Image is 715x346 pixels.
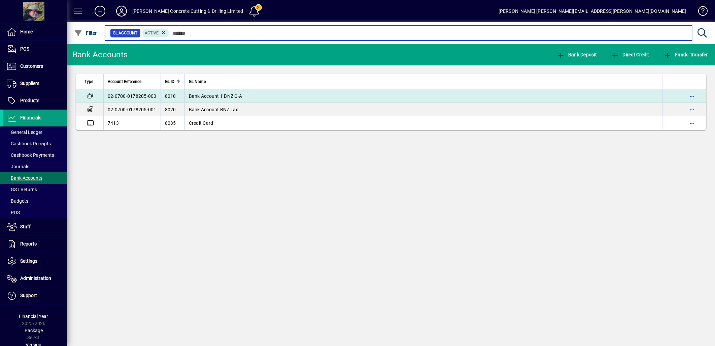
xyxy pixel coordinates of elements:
[20,293,37,298] span: Support
[499,6,686,17] div: [PERSON_NAME] [PERSON_NAME][EMAIL_ADDRESS][PERSON_NAME][DOMAIN_NAME]
[687,104,698,115] button: More options
[687,118,698,128] button: More options
[165,120,176,126] span: 8035
[7,187,37,192] span: GST Returns
[687,91,698,102] button: More options
[165,78,174,85] span: GL ID
[3,149,67,161] a: Cashbook Payments
[20,258,37,264] span: Settings
[7,152,54,158] span: Cashbook Payments
[7,175,42,181] span: Bank Accounts
[3,58,67,75] a: Customers
[693,1,707,23] a: Knowledge Base
[145,31,159,35] span: Active
[189,78,206,85] span: GL Name
[84,78,93,85] span: Type
[20,115,41,120] span: Financials
[20,98,39,103] span: Products
[89,5,111,17] button: Add
[3,41,67,58] a: POS
[103,116,161,130] td: 7413
[3,184,67,195] a: GST Returns
[7,210,20,215] span: POS
[73,27,99,39] button: Filter
[20,63,43,69] span: Customers
[557,52,597,57] span: Bank Deposit
[20,81,39,86] span: Suppliers
[20,241,37,247] span: Reports
[20,276,51,281] span: Administration
[3,207,67,218] a: POS
[20,224,31,229] span: Staff
[3,92,67,109] a: Products
[3,287,67,304] a: Support
[72,49,128,60] div: Bank Accounts
[7,141,51,146] span: Cashbook Receipts
[3,236,67,253] a: Reports
[3,138,67,149] a: Cashbook Receipts
[3,75,67,92] a: Suppliers
[132,6,243,17] div: [PERSON_NAME] Concrete Cutting & Drilling Limited
[3,270,67,287] a: Administration
[20,46,29,52] span: POS
[103,89,161,103] td: 02-0700-0178205-000
[555,49,599,61] button: Bank Deposit
[7,164,29,169] span: Journals
[113,30,138,36] span: GL Account
[3,219,67,235] a: Staff
[3,24,67,40] a: Home
[7,198,28,204] span: Budgets
[189,107,238,112] span: Bank Account BNZ Tax
[3,126,67,138] a: General Ledger
[103,103,161,116] td: 02-0700-0178205-001
[662,49,710,61] button: Funds Transfer
[189,93,242,99] span: Bank Account 1 BNZ C-A
[7,129,42,135] span: General Ledger
[3,161,67,172] a: Journals
[189,120,213,126] span: Credit Card
[111,5,132,17] button: Profile
[74,30,97,36] span: Filter
[108,78,141,85] span: Account Reference
[84,78,99,85] div: Type
[20,29,33,34] span: Home
[3,195,67,207] a: Budgets
[611,52,649,57] span: Direct Credit
[609,49,651,61] button: Direct Credit
[3,253,67,270] a: Settings
[165,107,176,112] span: 8020
[25,328,43,333] span: Package
[189,78,658,85] div: GL Name
[165,78,180,85] div: GL ID
[3,172,67,184] a: Bank Accounts
[663,52,708,57] span: Funds Transfer
[165,93,176,99] span: 8010
[142,29,169,37] mat-chip: Activation Status: Active
[19,314,48,319] span: Financial Year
